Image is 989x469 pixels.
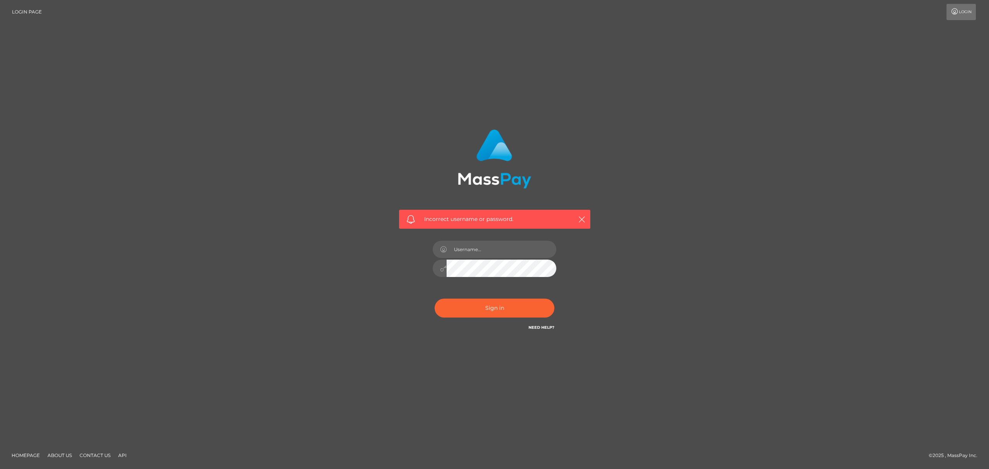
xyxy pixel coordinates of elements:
[458,129,531,189] img: MassPay Login
[76,449,114,461] a: Contact Us
[435,299,554,318] button: Sign in
[424,215,565,223] span: Incorrect username or password.
[447,241,556,258] input: Username...
[12,4,42,20] a: Login Page
[115,449,130,461] a: API
[947,4,976,20] a: Login
[528,325,554,330] a: Need Help?
[44,449,75,461] a: About Us
[929,451,983,460] div: © 2025 , MassPay Inc.
[8,449,43,461] a: Homepage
